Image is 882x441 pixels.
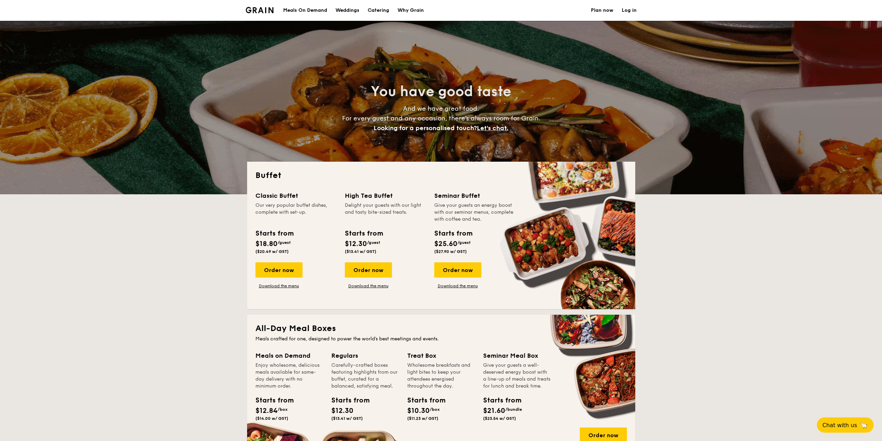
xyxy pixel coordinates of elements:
[345,262,392,278] div: Order now
[278,407,288,412] span: /box
[331,395,363,406] div: Starts from
[255,240,278,248] span: $18.80
[255,283,303,289] a: Download the menu
[255,351,323,361] div: Meals on Demand
[430,407,440,412] span: /box
[371,83,511,100] span: You have good taste
[434,191,515,201] div: Seminar Buffet
[255,362,323,390] div: Enjoy wholesome, delicious meals available for same-day delivery with no minimum order.
[255,323,627,334] h2: All-Day Meal Boxes
[434,262,481,278] div: Order now
[345,240,367,248] span: $12.30
[483,416,516,421] span: ($23.54 w/ GST)
[345,191,426,201] div: High Tea Buffet
[407,362,475,390] div: Wholesome breakfasts and light bites to keep your attendees energised throughout the day.
[367,240,380,245] span: /guest
[255,170,627,181] h2: Buffet
[331,416,363,421] span: ($13.41 w/ GST)
[255,202,337,223] div: Our very popular buffet dishes, complete with set-up.
[255,395,287,406] div: Starts from
[483,362,551,390] div: Give your guests a well-deserved energy boost with a line-up of meals and treats for lunch and br...
[331,351,399,361] div: Regulars
[860,421,868,429] span: 🦙
[331,362,399,390] div: Carefully-crafted boxes featuring highlights from our buffet, curated for a balanced, satisfying ...
[246,7,274,13] a: Logotype
[477,124,508,132] span: Let's chat.
[483,407,505,415] span: $21.60
[255,249,289,254] span: ($20.49 w/ GST)
[817,417,874,433] button: Chat with us🦙
[483,351,551,361] div: Seminar Meal Box
[255,228,293,239] div: Starts from
[407,395,438,406] div: Starts from
[345,283,392,289] a: Download the menu
[255,191,337,201] div: Classic Buffet
[483,395,514,406] div: Starts from
[342,105,540,132] span: And we have great food. For every guest and any occasion, there’s always room for Grain.
[434,228,472,239] div: Starts from
[434,202,515,223] div: Give your guests an energy boost with our seminar menus, complete with coffee and tea.
[822,422,857,429] span: Chat with us
[255,407,278,415] span: $12.84
[407,351,475,361] div: Treat Box
[278,240,291,245] span: /guest
[345,202,426,223] div: Delight your guests with our light and tasty bite-sized treats.
[246,7,274,13] img: Grain
[255,416,288,421] span: ($14.00 w/ GST)
[407,407,430,415] span: $10.30
[434,283,481,289] a: Download the menu
[457,240,471,245] span: /guest
[345,249,376,254] span: ($13.41 w/ GST)
[374,124,477,132] span: Looking for a personalised touch?
[407,416,438,421] span: ($11.23 w/ GST)
[345,228,383,239] div: Starts from
[331,407,353,415] span: $12.30
[434,240,457,248] span: $25.60
[505,407,522,412] span: /bundle
[255,336,627,342] div: Meals crafted for one, designed to power the world's best meetings and events.
[434,249,467,254] span: ($27.90 w/ GST)
[255,262,303,278] div: Order now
